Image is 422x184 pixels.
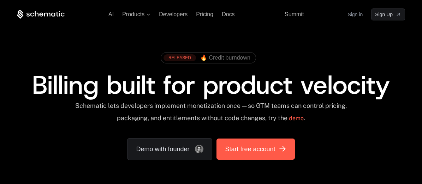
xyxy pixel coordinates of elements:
a: AI [108,11,114,17]
a: Pricing [196,11,213,17]
a: [object Object],[object Object] [164,54,250,61]
a: Sign in [347,9,363,20]
a: Summit [285,11,304,17]
a: demo [289,110,304,127]
img: Founder [195,145,203,153]
div: RELEASED [164,54,196,61]
a: Demo with founder, ,[object Object] [127,138,212,160]
a: Developers [159,11,188,17]
a: Docs [222,11,234,17]
span: 🔥 Credit burndown [200,55,250,61]
span: Sign Up [375,11,393,18]
a: [object Object] [371,8,405,20]
div: Schematic lets developers implement monetization once — so GTM teams can control pricing, packagi... [65,102,356,127]
a: [object Object] [216,139,295,160]
span: Products [122,11,144,18]
span: Billing built for product velocity [32,68,390,102]
span: Start free account [225,144,275,154]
